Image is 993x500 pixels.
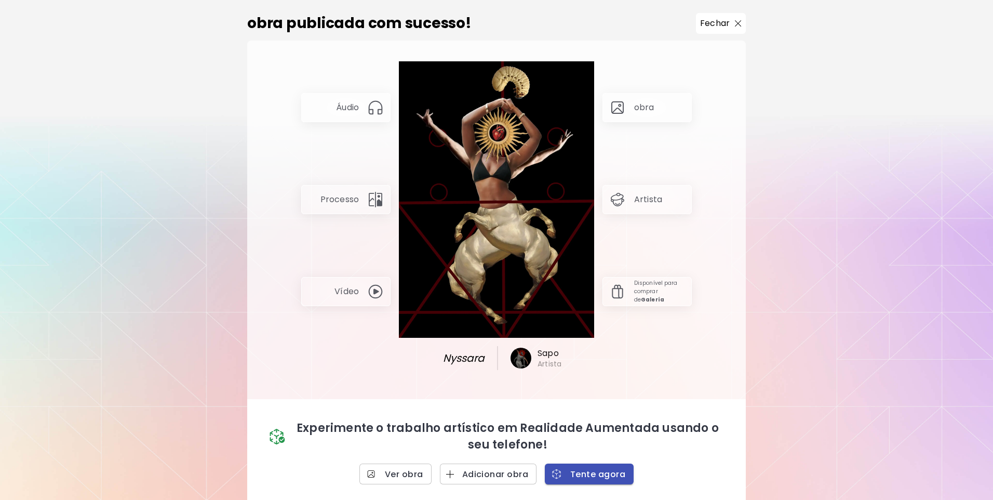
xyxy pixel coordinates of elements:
button: Adicionar obra [440,464,536,484]
p: Vídeo [334,286,359,297]
p: Artista [634,194,662,205]
span: Tente agora [553,469,625,480]
span: Nyssara [437,350,485,366]
span: Adicionar obra [448,469,528,480]
p: Experimente o trabalho artístico em Realidade Aumentada usando o seu telefone! [290,420,725,453]
h6: Sapo [538,348,561,359]
p: obra [634,102,654,113]
p: Disponível para comprar de [634,279,685,304]
p: Áudio [336,102,359,113]
p: Processo [320,194,359,205]
a: Ver obra [359,464,432,484]
button: Tente agora [545,464,634,484]
span: Ver obra [368,469,423,480]
strong: Galería [641,296,664,304]
h6: Artista [538,359,561,369]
